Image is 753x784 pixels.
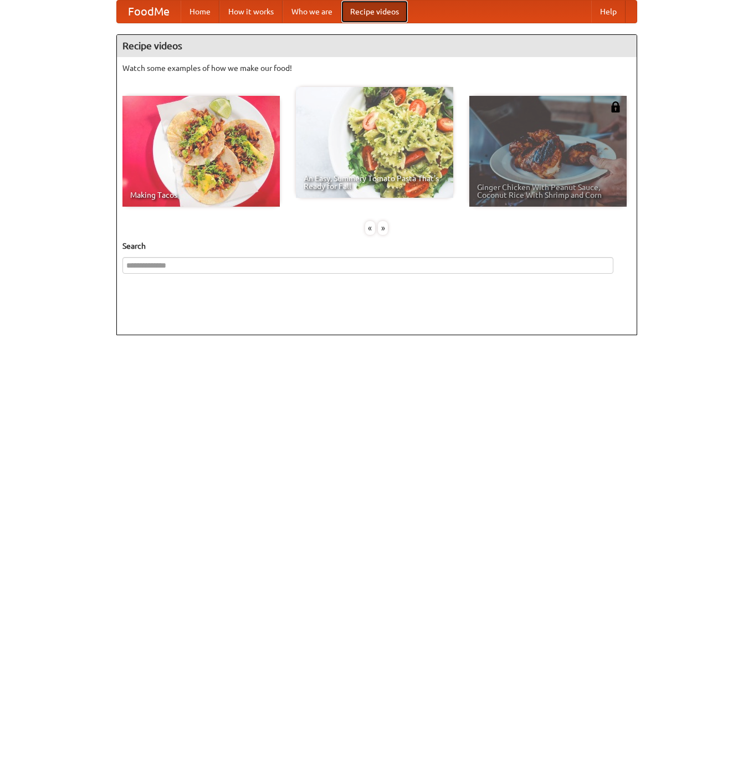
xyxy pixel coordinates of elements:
a: Making Tacos [122,96,280,207]
a: FoodMe [117,1,181,23]
a: Help [591,1,626,23]
a: Home [181,1,219,23]
img: 483408.png [610,101,621,112]
div: « [365,221,375,235]
a: How it works [219,1,283,23]
a: An Easy, Summery Tomato Pasta That's Ready for Fall [296,87,453,198]
h4: Recipe videos [117,35,637,57]
h5: Search [122,240,631,252]
a: Recipe videos [341,1,408,23]
div: » [378,221,388,235]
span: Making Tacos [130,191,272,199]
p: Watch some examples of how we make our food! [122,63,631,74]
span: An Easy, Summery Tomato Pasta That's Ready for Fall [304,175,445,190]
a: Who we are [283,1,341,23]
